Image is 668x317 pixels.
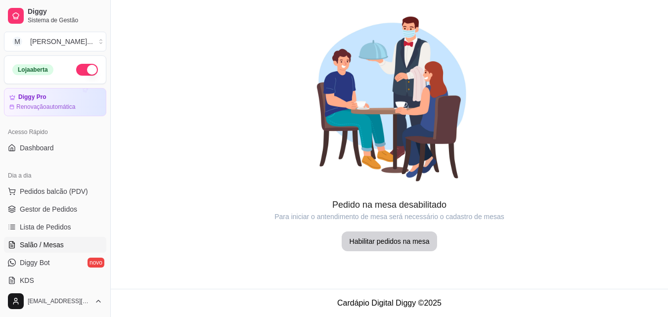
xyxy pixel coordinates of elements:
footer: Cardápio Digital Diggy © 2025 [111,289,668,317]
a: DiggySistema de Gestão [4,4,106,28]
span: Salão / Mesas [20,240,64,250]
a: Salão / Mesas [4,237,106,253]
article: Pedido na mesa desabilitado [111,198,668,212]
button: [EMAIL_ADDRESS][DOMAIN_NAME] [4,289,106,313]
div: Dia a dia [4,168,106,183]
article: Renovação automática [16,103,75,111]
span: Dashboard [20,143,54,153]
span: Lista de Pedidos [20,222,71,232]
article: Diggy Pro [18,93,46,101]
a: Diggy ProRenovaçãoautomática [4,88,106,116]
span: Pedidos balcão (PDV) [20,186,88,196]
button: Select a team [4,32,106,51]
span: Gestor de Pedidos [20,204,77,214]
span: [EMAIL_ADDRESS][DOMAIN_NAME] [28,297,90,305]
a: Gestor de Pedidos [4,201,106,217]
a: Dashboard [4,140,106,156]
div: Loja aberta [12,64,53,75]
button: Pedidos balcão (PDV) [4,183,106,199]
article: Para iniciar o antendimento de mesa será necessário o cadastro de mesas [111,212,668,222]
span: M [12,37,22,46]
span: KDS [20,275,34,285]
button: Alterar Status [76,64,98,76]
div: Acesso Rápido [4,124,106,140]
a: Lista de Pedidos [4,219,106,235]
a: KDS [4,272,106,288]
span: Diggy Bot [20,258,50,268]
a: Diggy Botnovo [4,255,106,271]
span: Sistema de Gestão [28,16,102,24]
span: Diggy [28,7,102,16]
div: [PERSON_NAME] ... [30,37,93,46]
button: Habilitar pedidos na mesa [342,231,438,251]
